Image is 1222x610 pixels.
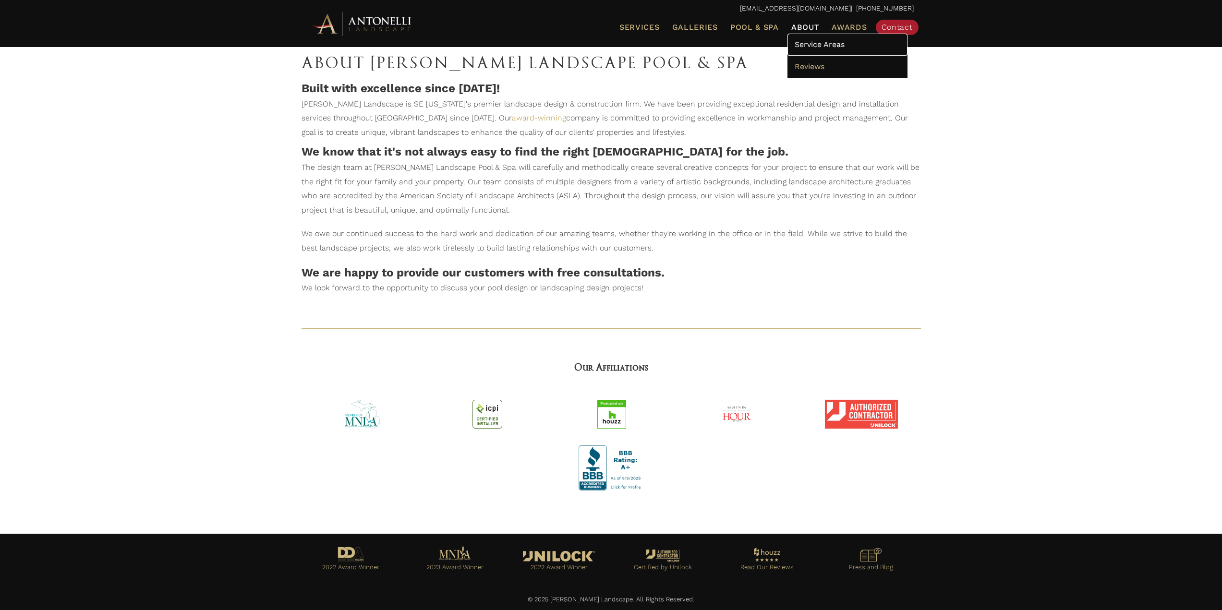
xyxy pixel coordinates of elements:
span: Reviews [795,62,824,71]
h1: About [PERSON_NAME] Landscape Pool & Spa [302,49,921,76]
a: Go to https://antonellilandscape.com/featured-projects/the-white-house/ [517,549,602,578]
span: About [791,24,820,31]
p: We look forward to the opportunity to discuss your pool design or landscaping design projects! [302,281,921,300]
a: Service Areas [787,34,907,56]
a: award-winning [512,113,566,122]
a: Go to https://antonellilandscape.com/pool-and-spa/dont-stop-believing/ [412,543,497,577]
a: Awards [828,21,871,34]
a: Unilock [805,400,918,429]
img: Antonelli Horizontal Logo [309,11,414,37]
a: Go to https://antonellilandscape.com/unilock-authorized-contractor/ [621,547,706,578]
a: Services [616,21,664,34]
p: © 2025 [PERSON_NAME] Landscape. All Rights Reserved. [309,594,914,605]
p: [PERSON_NAME] Landscape is SE [US_STATE]'s premier landscape design & construction firm. We have ... [302,97,921,144]
p: The design team at [PERSON_NAME] Landscape Pool & Spa will carefully and methodically create seve... [302,160,921,222]
img: Houzz [597,400,626,429]
a: Go to https://antonellilandscape.com/pool-and-spa/executive-sweet/ [309,544,394,578]
img: Hour [722,400,751,429]
a: Go to https://antonellilandscape.com/press-media/ [829,546,914,577]
h4: We know that it's not always easy to find the right [DEMOGRAPHIC_DATA] for the job. [302,144,921,160]
a: ICPI [431,400,544,429]
span: Pool & Spa [730,23,779,32]
a: Go to https://www.houzz.com/professionals/landscape-architects-and-landscape-designers/antonelli-... [725,545,810,578]
span: Service Areas [795,40,845,49]
span: Contact [882,23,913,32]
a: Reviews [787,56,907,78]
a: Houzz [556,400,668,429]
img: Unilock [825,400,898,429]
a: About [787,21,823,34]
a: Galleries [668,21,722,34]
p: | [PHONE_NUMBER] [309,2,914,15]
a: Contact [876,20,919,35]
img: Antonelli Landscape, LLC BBB Business Review [579,445,644,491]
span: Galleries [672,23,718,32]
span: Services [619,24,660,31]
span: Awards [832,23,867,32]
h4: We are happy to provide our customers with free consultations. [302,265,921,281]
span: Our Affiliations [574,361,648,373]
a: Hour [680,400,793,429]
a: Pool & Spa [726,21,783,34]
a: [EMAIL_ADDRESS][DOMAIN_NAME] [740,4,851,12]
p: We owe our continued success to the hard work and dedication of our amazing teams, whether they'r... [302,227,921,260]
img: MNLA [345,400,380,429]
img: ICPI [472,400,502,429]
a: MNLA [306,400,419,429]
h4: Built with excellence since [DATE]! [302,81,921,97]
